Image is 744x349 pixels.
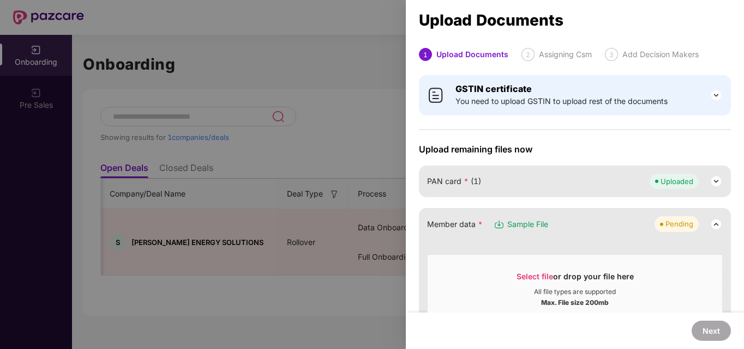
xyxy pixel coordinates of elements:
[609,51,614,59] span: 3
[423,51,428,59] span: 1
[436,48,508,61] div: Upload Documents
[710,218,723,231] img: svg+xml;base64,PHN2ZyB3aWR0aD0iMjQiIGhlaWdodD0iMjQiIHZpZXdCb3g9IjAgMCAyNCAyNCIgZmlsbD0ibm9uZSIgeG...
[517,272,553,281] span: Select file
[428,263,722,315] span: Select fileor drop your file hereAll file types are supportedMax. File size 200mb
[622,48,699,61] div: Add Decision Makers
[427,87,445,104] img: svg+xml;base64,PHN2ZyB4bWxucz0iaHR0cDovL3d3dy53My5vcmcvMjAwMC9zdmciIHdpZHRoPSI0MCIgaGVpZ2h0PSI0MC...
[526,51,530,59] span: 2
[507,218,548,230] span: Sample File
[427,218,483,230] span: Member data
[517,271,634,287] div: or drop your file here
[455,83,532,94] b: GSTIN certificate
[494,219,505,230] img: svg+xml;base64,PHN2ZyB3aWR0aD0iMTYiIGhlaWdodD0iMTciIHZpZXdCb3g9IjAgMCAxNiAxNyIgZmlsbD0ibm9uZSIgeG...
[419,14,731,26] div: Upload Documents
[661,176,693,187] div: Uploaded
[455,95,668,107] span: You need to upload GSTIN to upload rest of the documents
[710,175,723,188] img: svg+xml;base64,PHN2ZyB3aWR0aD0iMjQiIGhlaWdodD0iMjQiIHZpZXdCb3g9IjAgMCAyNCAyNCIgZmlsbD0ibm9uZSIgeG...
[541,296,609,307] div: Max. File size 200mb
[427,175,481,187] span: PAN card (1)
[534,287,616,296] div: All file types are supported
[665,218,693,229] div: Pending
[710,89,723,102] img: svg+xml;base64,PHN2ZyB3aWR0aD0iMjQiIGhlaWdodD0iMjQiIHZpZXdCb3g9IjAgMCAyNCAyNCIgZmlsbD0ibm9uZSIgeG...
[419,144,731,155] span: Upload remaining files now
[539,48,592,61] div: Assigning Csm
[692,321,731,341] button: Next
